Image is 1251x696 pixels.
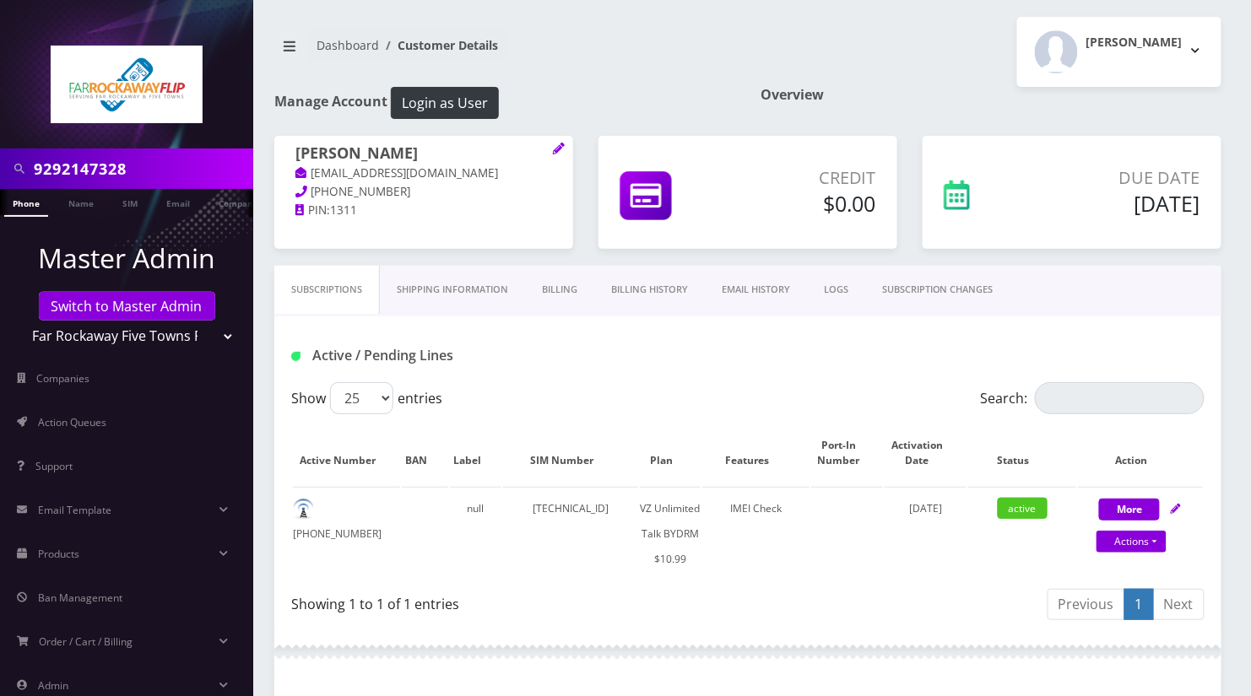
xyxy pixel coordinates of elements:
p: Credit [737,165,876,191]
a: Name [60,189,102,215]
a: Dashboard [317,37,379,53]
img: Active / Pending Lines [291,352,301,361]
th: Label: activate to sort column ascending [450,421,501,485]
a: Email [158,189,198,215]
td: null [450,487,501,580]
div: Showing 1 to 1 of 1 entries [291,587,735,614]
td: [PHONE_NUMBER] [293,487,400,580]
td: [TECHNICAL_ID] [503,487,638,580]
span: active [998,498,1048,519]
a: Actions [1097,531,1167,553]
a: Company [210,189,267,215]
nav: breadcrumb [274,28,735,76]
a: LOGS [807,266,865,314]
th: Port-In Number: activate to sort column ascending [811,421,883,485]
a: Switch to Master Admin [39,292,215,321]
span: [PHONE_NUMBER] [311,184,411,199]
img: Far Rockaway Five Towns Flip [51,46,203,123]
button: [PERSON_NAME] [1017,17,1221,87]
h1: Active / Pending Lines [291,348,579,364]
span: Email Template [38,503,111,517]
button: Login as User [391,87,499,119]
a: [EMAIL_ADDRESS][DOMAIN_NAME] [295,165,499,182]
a: Subscriptions [274,266,380,314]
th: Action: activate to sort column ascending [1078,421,1203,485]
a: SIM [114,189,146,215]
a: EMAIL HISTORY [705,266,807,314]
a: 1 [1124,589,1154,620]
a: Login as User [387,92,499,111]
a: Billing History [594,266,705,314]
span: Products [38,547,79,561]
a: Shipping Information [380,266,525,314]
th: BAN: activate to sort column ascending [402,421,448,485]
input: Search: [1035,382,1205,414]
img: default.png [293,499,314,520]
a: Billing [525,266,594,314]
span: 1311 [330,202,357,218]
h5: $0.00 [737,191,876,216]
td: VZ Unlimited Talk BYDRM $10.99 [640,487,701,580]
th: Status: activate to sort column ascending [968,421,1075,485]
th: Features: activate to sort column ascending [702,421,810,485]
h1: Manage Account [274,87,735,119]
h1: [PERSON_NAME] [295,144,552,165]
h5: [DATE] [1037,191,1200,216]
th: Plan: activate to sort column ascending [640,421,701,485]
button: More [1099,499,1160,521]
p: Due Date [1037,165,1200,191]
label: Search: [981,382,1205,414]
span: Companies [37,371,90,386]
h2: [PERSON_NAME] [1086,35,1183,50]
span: [DATE] [909,501,942,515]
span: Admin [38,678,68,693]
a: Next [1153,589,1205,620]
input: Search in Company [34,153,249,185]
span: Ban Management [38,591,122,605]
div: IMEI Check [702,496,810,521]
th: SIM Number: activate to sort column ascending [503,421,638,485]
label: Show entries [291,382,442,414]
select: Showentries [330,382,393,414]
span: Support [35,459,73,473]
a: Previous [1048,589,1125,620]
a: Phone [4,189,48,217]
span: Order / Cart / Billing [40,634,133,649]
a: PIN: [295,202,330,219]
span: Action Queues [38,415,106,429]
h1: Overview [761,87,1221,103]
th: Activation Date: activate to sort column ascending [885,421,967,485]
th: Active Number: activate to sort column ascending [293,421,400,485]
li: Customer Details [379,36,498,54]
a: SUBSCRIPTION CHANGES [865,266,1010,314]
